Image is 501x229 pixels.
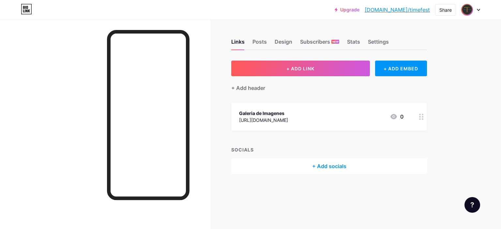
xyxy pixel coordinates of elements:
[390,113,403,121] div: 0
[275,38,292,50] div: Design
[347,38,360,50] div: Stats
[375,61,427,76] div: + ADD EMBED
[300,38,339,50] div: Subscribers
[332,40,339,44] span: NEW
[439,7,452,13] div: Share
[368,38,389,50] div: Settings
[231,84,265,92] div: + Add header
[231,38,245,50] div: Links
[231,61,370,76] button: + ADD LINK
[239,117,288,123] div: [URL][DOMAIN_NAME]
[286,66,314,71] span: + ADD LINK
[231,158,427,174] div: + Add socials
[239,110,288,117] div: Galeria de Imagenes
[231,146,427,153] div: SOCIALS
[335,7,359,12] a: Upgrade
[252,38,267,50] div: Posts
[461,4,473,16] img: Waldemar Sanchez
[365,6,430,14] a: [DOMAIN_NAME]/timefest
